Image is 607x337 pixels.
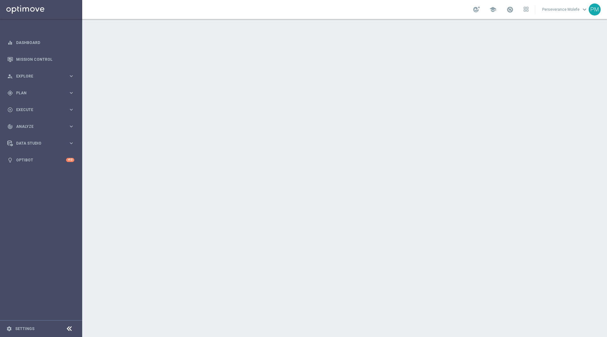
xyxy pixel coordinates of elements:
[68,140,74,146] i: keyboard_arrow_right
[7,73,68,79] div: Explore
[7,141,75,146] button: Data Studio keyboard_arrow_right
[7,34,74,51] div: Dashboard
[68,123,74,129] i: keyboard_arrow_right
[7,40,13,46] i: equalizer
[542,5,589,14] a: Perseverance Molefekeyboard_arrow_down
[7,40,75,45] button: equalizer Dashboard
[7,57,75,62] button: Mission Control
[68,90,74,96] i: keyboard_arrow_right
[16,141,68,145] span: Data Studio
[7,157,13,163] i: lightbulb
[16,34,74,51] a: Dashboard
[7,124,75,129] button: track_changes Analyze keyboard_arrow_right
[7,152,74,168] div: Optibot
[7,107,13,113] i: play_circle_outline
[7,140,68,146] div: Data Studio
[16,108,68,112] span: Execute
[66,158,74,162] div: +10
[581,6,588,13] span: keyboard_arrow_down
[489,6,496,13] span: school
[16,125,68,128] span: Analyze
[68,73,74,79] i: keyboard_arrow_right
[7,124,13,129] i: track_changes
[68,107,74,113] i: keyboard_arrow_right
[7,158,75,163] button: lightbulb Optibot +10
[6,326,12,332] i: settings
[7,51,74,68] div: Mission Control
[589,3,601,16] div: PM
[7,90,68,96] div: Plan
[7,74,75,79] button: person_search Explore keyboard_arrow_right
[7,73,13,79] i: person_search
[15,327,34,331] a: Settings
[7,90,13,96] i: gps_fixed
[16,51,74,68] a: Mission Control
[16,74,68,78] span: Explore
[16,91,68,95] span: Plan
[7,107,75,112] button: play_circle_outline Execute keyboard_arrow_right
[7,90,75,96] button: gps_fixed Plan keyboard_arrow_right
[7,124,68,129] div: Analyze
[7,107,68,113] div: Execute
[16,152,66,168] a: Optibot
